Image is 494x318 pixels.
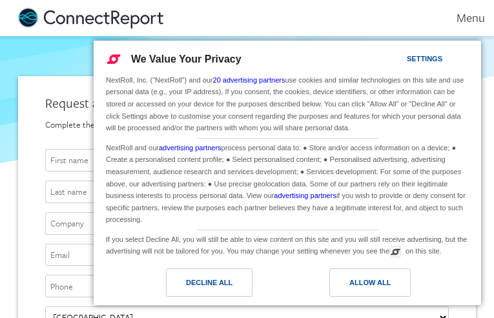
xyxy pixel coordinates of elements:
[159,144,221,152] a: advertising partners
[45,149,449,172] input: First name
[407,52,442,66] div: Settings
[186,275,232,290] div: Decline All
[103,230,471,259] div: If you select Decline All, you will still be able to view content on this site and you will still...
[45,275,449,297] input: Phone
[45,212,449,235] input: Company
[384,48,415,72] a: Settings
[439,10,485,25] div: Menu
[131,54,242,65] span: We Value Your Privacy
[45,181,449,203] input: Last name
[101,268,287,303] a: Decline All
[45,244,449,266] input: Email
[287,268,473,303] a: Allow All
[45,119,449,131] div: Complete the form below and someone from our team will be in touch shortly
[103,73,471,135] div: NextRoll, Inc. ("NextRoll") and our use cookies and similar technologies on this site and use per...
[103,139,471,227] div: NextRoll and our process personal data to: ● Store and/or access information on a device; ● Creat...
[213,76,285,84] a: 20 advertising partners
[45,94,449,112] div: Request a
[349,275,391,290] div: Allow All
[274,192,336,199] a: advertising partners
